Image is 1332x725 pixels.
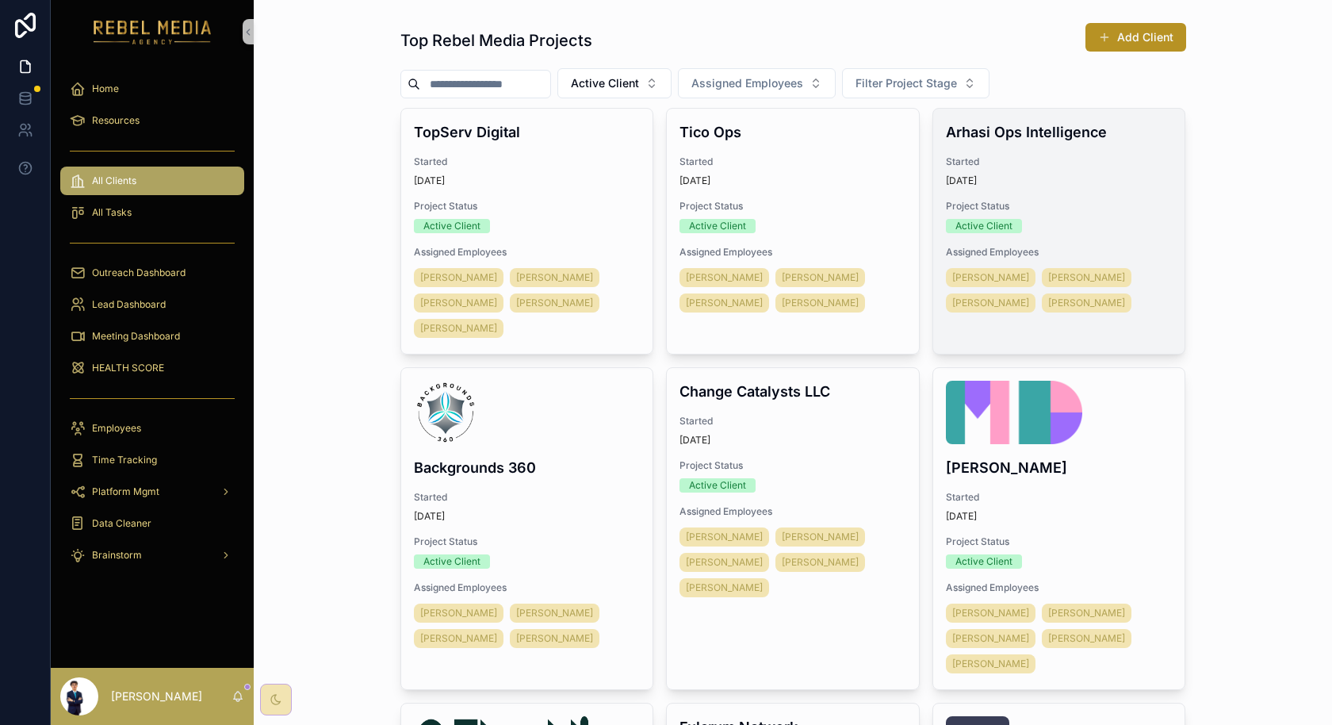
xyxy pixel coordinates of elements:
span: [PERSON_NAME] [782,297,859,309]
a: All Tasks [60,198,244,227]
a: [PERSON_NAME] [679,268,769,287]
a: Home [60,75,244,103]
span: [PERSON_NAME] [952,271,1029,284]
p: [DATE] [946,175,977,187]
h4: Change Catalysts LLC [679,381,906,402]
span: Started [679,415,906,428]
span: Project Status [946,200,1173,213]
a: [PERSON_NAME] [679,553,769,572]
span: Started [414,155,641,168]
span: [PERSON_NAME] [516,607,593,620]
span: Brainstorm [92,549,142,562]
img: b360-logo-(2025_03_18-21_58_07-UTC).png [414,381,477,444]
a: All Clients [60,167,244,195]
a: [PERSON_NAME] [946,268,1035,287]
h4: Backgrounds 360 [414,457,641,478]
span: [PERSON_NAME] [686,556,763,569]
span: All Clients [92,175,136,187]
a: [PERSON_NAME] [1042,268,1131,287]
a: [PERSON_NAME] [510,293,599,313]
span: Meeting Dashboard [92,330,180,343]
a: [PERSON_NAME] [775,268,865,287]
a: [PERSON_NAME] [510,629,599,648]
span: Home [92,82,119,95]
a: [PERSON_NAME] [510,268,599,287]
a: [PERSON_NAME] [510,604,599,623]
button: Select Button [678,68,836,98]
button: Select Button [557,68,672,98]
h4: Arhasi Ops Intelligence [946,121,1173,143]
div: Active Client [423,219,480,233]
a: Lead Dashboard [60,290,244,319]
span: [PERSON_NAME] [782,531,859,543]
a: Platform Mgmt [60,478,244,506]
span: Outreach Dashboard [92,267,186,279]
span: Assigned Employees [946,246,1173,259]
span: Lead Dashboard [92,298,166,311]
p: [DATE] [946,510,977,523]
span: Assigned Employees [679,505,906,518]
span: Employees [92,422,141,435]
a: [PERSON_NAME] [414,268,503,287]
span: Assigned Employees [946,581,1173,594]
span: Active Client [571,75,639,91]
div: Active Client [689,478,746,493]
a: [PERSON_NAME] [679,578,769,597]
span: Project Status [414,200,641,213]
a: Outreach Dashboard [60,259,244,287]
span: [PERSON_NAME] [1048,632,1125,645]
a: Meeting Dashboard [60,322,244,351]
a: [PERSON_NAME] [946,629,1035,648]
a: Brainstorm [60,541,244,570]
h4: TopServ Digital [414,121,641,143]
span: Project Status [679,200,906,213]
div: Active Client [689,219,746,233]
span: Assigned Employees [414,581,641,594]
span: [PERSON_NAME] [952,658,1029,670]
p: [DATE] [414,175,445,187]
h4: [PERSON_NAME] [946,457,1173,478]
h4: Tico Ops [679,121,906,143]
button: Add Client [1085,23,1186,52]
span: [PERSON_NAME] [516,297,593,309]
span: [PERSON_NAME] [1048,607,1125,620]
a: Data Cleaner [60,509,244,538]
span: Assigned Employees [414,246,641,259]
span: [PERSON_NAME] [1048,271,1125,284]
div: Active Client [955,554,1012,569]
a: [PERSON_NAME] [414,293,503,313]
span: Started [946,491,1173,504]
span: HEALTH SCORE [92,362,164,374]
img: App logo [94,19,212,44]
span: Data Cleaner [92,517,151,530]
a: Arhasi Ops IntelligenceStarted[DATE]Project StatusActive ClientAssigned Employees[PERSON_NAME][PE... [932,108,1186,355]
span: Project Status [414,535,641,548]
span: Started [414,491,641,504]
a: TopServ DigitalStarted[DATE]Project StatusActive ClientAssigned Employees[PERSON_NAME][PERSON_NAM... [400,108,654,355]
span: [PERSON_NAME] [782,556,859,569]
span: [PERSON_NAME] [686,581,763,594]
a: Melanie_Deziel_Logo_Icon.png[PERSON_NAME]Started[DATE]Project StatusActive ClientAssigned Employe... [932,367,1186,690]
a: [PERSON_NAME] [775,527,865,547]
span: [PERSON_NAME] [420,322,497,335]
span: Assigned Employees [679,246,906,259]
p: [DATE] [679,434,710,447]
a: [PERSON_NAME] [679,293,769,313]
span: [PERSON_NAME] [420,271,497,284]
a: Time Tracking [60,446,244,474]
a: [PERSON_NAME] [775,553,865,572]
span: [PERSON_NAME] [516,632,593,645]
p: [PERSON_NAME] [111,689,202,704]
span: [PERSON_NAME] [686,531,763,543]
span: Started [679,155,906,168]
button: Select Button [842,68,989,98]
div: Active Client [955,219,1012,233]
a: [PERSON_NAME] [414,629,503,648]
img: Melanie_Deziel_Logo_Icon.png [946,381,1082,444]
div: scrollable content [51,63,254,590]
span: [PERSON_NAME] [952,632,1029,645]
a: HEALTH SCORE [60,354,244,382]
span: [PERSON_NAME] [1048,297,1125,309]
span: Project Status [679,459,906,472]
